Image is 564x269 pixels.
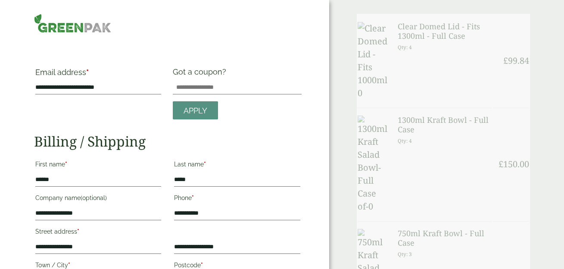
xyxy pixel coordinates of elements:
[35,69,162,81] label: Email address
[192,194,194,201] abbr: required
[201,262,203,269] abbr: required
[174,158,300,173] label: Last name
[68,262,70,269] abbr: required
[86,68,89,77] abbr: required
[65,161,67,168] abbr: required
[184,106,207,116] span: Apply
[35,192,162,206] label: Company name
[77,228,79,235] abbr: required
[34,133,302,150] h2: Billing / Shipping
[34,14,111,33] img: GreenPak Supplies
[174,192,300,206] label: Phone
[204,161,206,168] abbr: required
[173,101,218,120] a: Apply
[35,225,162,240] label: Street address
[35,158,162,173] label: First name
[81,194,107,201] span: (optional)
[173,67,230,81] label: Got a coupon?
